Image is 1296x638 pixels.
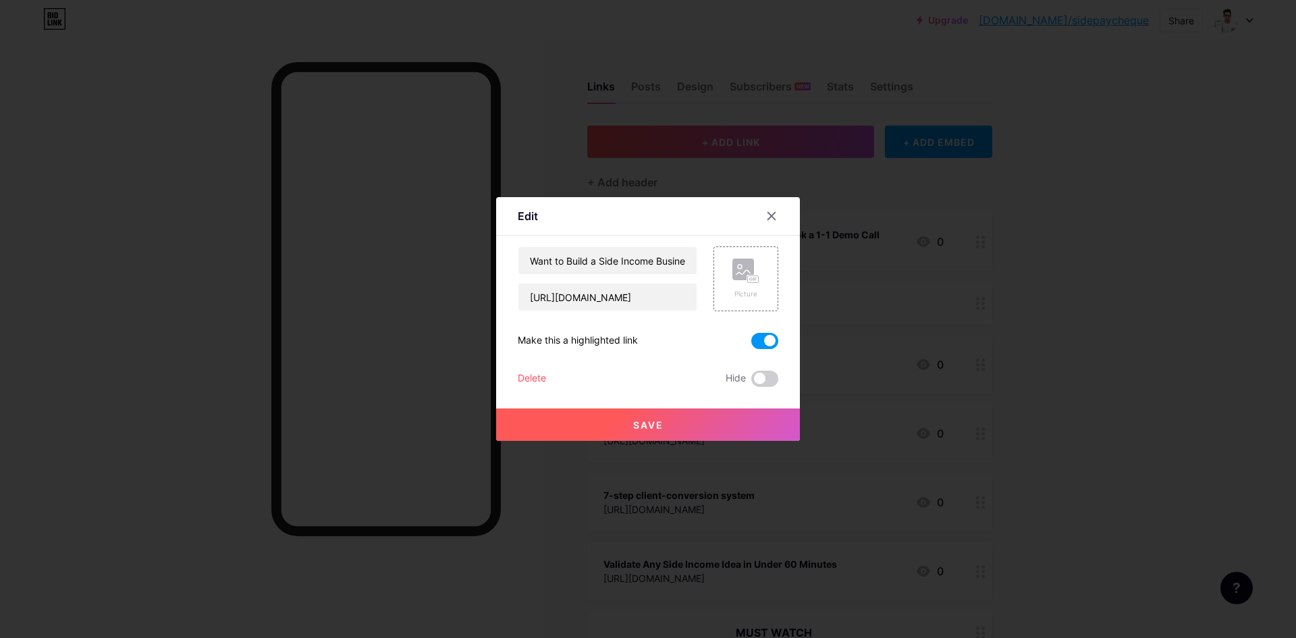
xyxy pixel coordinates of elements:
[518,284,697,311] input: URL
[726,371,746,387] span: Hide
[518,208,538,224] div: Edit
[518,247,697,274] input: Title
[496,408,800,441] button: Save
[732,289,759,299] div: Picture
[518,333,638,349] div: Make this a highlighted link
[518,371,546,387] div: Delete
[633,419,664,431] span: Save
